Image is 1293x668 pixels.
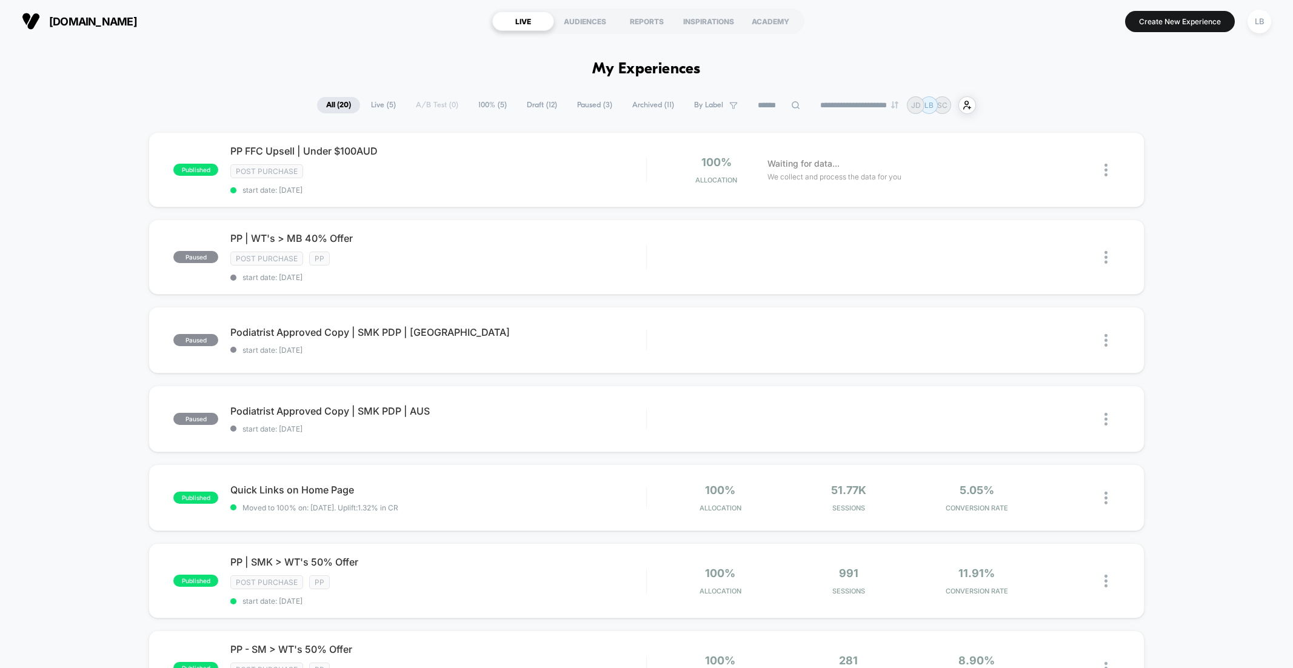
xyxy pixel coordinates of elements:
[1104,492,1108,504] img: close
[831,484,866,496] span: 51.77k
[915,587,1038,595] span: CONVERSION RATE
[705,567,735,579] span: 100%
[924,101,934,110] p: LB
[678,12,740,31] div: INSPIRATIONS
[230,484,646,496] span: Quick Links on Home Page
[173,413,218,425] span: paused
[568,97,621,113] span: Paused ( 3 )
[960,484,994,496] span: 5.05%
[230,252,303,266] span: Post Purchase
[1104,575,1108,587] img: close
[230,326,646,338] span: Podiatrist Approved Copy | SMK PDP | [GEOGRAPHIC_DATA]
[230,145,646,157] span: PP FFC Upsell | Under $100AUD
[695,176,737,184] span: Allocation
[787,504,910,512] span: Sessions
[700,504,741,512] span: Allocation
[767,157,840,170] span: Waiting for data...
[309,575,330,589] span: PP
[787,587,910,595] span: Sessions
[705,484,735,496] span: 100%
[839,654,858,667] span: 281
[173,492,218,504] span: published
[1248,10,1271,33] div: LB
[230,232,646,244] span: PP | WT's > MB 40% Offer
[173,164,218,176] span: published
[230,643,646,655] span: PP - SM > WT's 50% Offer
[173,575,218,587] span: published
[469,97,516,113] span: 100% ( 5 )
[1104,164,1108,176] img: close
[22,12,40,30] img: Visually logo
[915,504,1038,512] span: CONVERSION RATE
[705,654,735,667] span: 100%
[839,567,858,579] span: 991
[230,273,646,282] span: start date: [DATE]
[1104,334,1108,347] img: close
[592,61,701,78] h1: My Experiences
[958,654,995,667] span: 8.90%
[18,12,141,31] button: [DOMAIN_NAME]
[937,101,947,110] p: SC
[701,156,732,169] span: 100%
[230,424,646,433] span: start date: [DATE]
[230,596,646,606] span: start date: [DATE]
[518,97,566,113] span: Draft ( 12 )
[1125,11,1235,32] button: Create New Experience
[767,171,901,182] span: We collect and process the data for you
[1104,251,1108,264] img: close
[554,12,616,31] div: AUDIENCES
[362,97,405,113] span: Live ( 5 )
[230,405,646,417] span: Podiatrist Approved Copy | SMK PDP | AUS
[230,346,646,355] span: start date: [DATE]
[309,252,330,266] span: PP
[230,556,646,568] span: PP | SMK > WT's 50% Offer
[958,567,995,579] span: 11.91%
[242,503,398,512] span: Moved to 100% on: [DATE] . Uplift: 1.32% in CR
[173,251,218,263] span: paused
[173,334,218,346] span: paused
[230,185,646,195] span: start date: [DATE]
[694,101,723,110] span: By Label
[1244,9,1275,34] button: LB
[616,12,678,31] div: REPORTS
[740,12,801,31] div: ACADEMY
[492,12,554,31] div: LIVE
[700,587,741,595] span: Allocation
[317,97,360,113] span: All ( 20 )
[623,97,683,113] span: Archived ( 11 )
[1104,413,1108,426] img: close
[230,575,303,589] span: Post Purchase
[230,164,303,178] span: Post Purchase
[891,101,898,109] img: end
[911,101,921,110] p: JD
[49,15,137,28] span: [DOMAIN_NAME]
